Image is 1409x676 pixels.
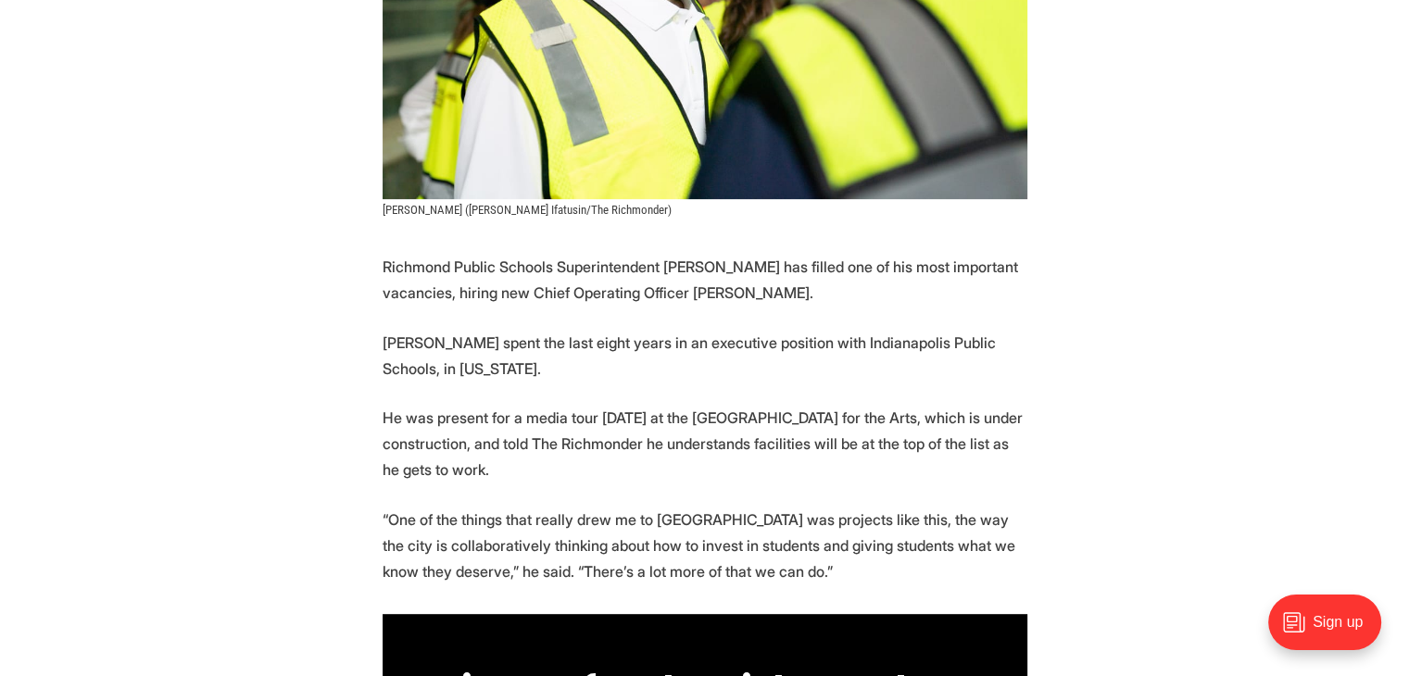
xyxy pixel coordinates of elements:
p: He was present for a media tour [DATE] at the [GEOGRAPHIC_DATA] for the Arts, which is under cons... [383,405,1027,482]
p: “One of the things that really drew me to [GEOGRAPHIC_DATA] was projects like this, the way the c... [383,507,1027,584]
p: Richmond Public Schools Superintendent [PERSON_NAME] has filled one of his most important vacanci... [383,254,1027,306]
p: [PERSON_NAME] spent the last eight years in an executive position with Indianapolis Public School... [383,330,1027,382]
iframe: portal-trigger [1252,585,1409,676]
span: [PERSON_NAME] ([PERSON_NAME] Ifatusin/The Richmonder) [383,203,672,217]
